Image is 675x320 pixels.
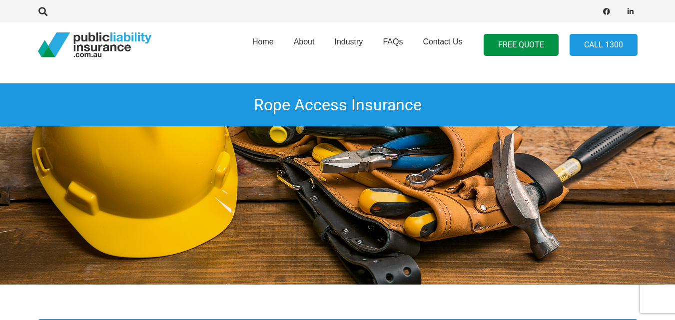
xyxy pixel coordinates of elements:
[284,19,325,70] a: About
[570,34,638,56] a: Call 1300
[373,19,413,70] a: FAQs
[484,34,559,56] a: FREE QUOTE
[383,37,403,46] span: FAQs
[324,19,373,70] a: Industry
[334,37,363,46] span: Industry
[252,37,274,46] span: Home
[33,7,53,16] a: Search
[600,4,614,18] a: Facebook
[624,4,638,18] a: LinkedIn
[413,19,472,70] a: Contact Us
[423,37,462,46] span: Contact Us
[38,32,151,57] a: pli_logotransparent
[294,37,315,46] span: About
[242,19,284,70] a: Home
